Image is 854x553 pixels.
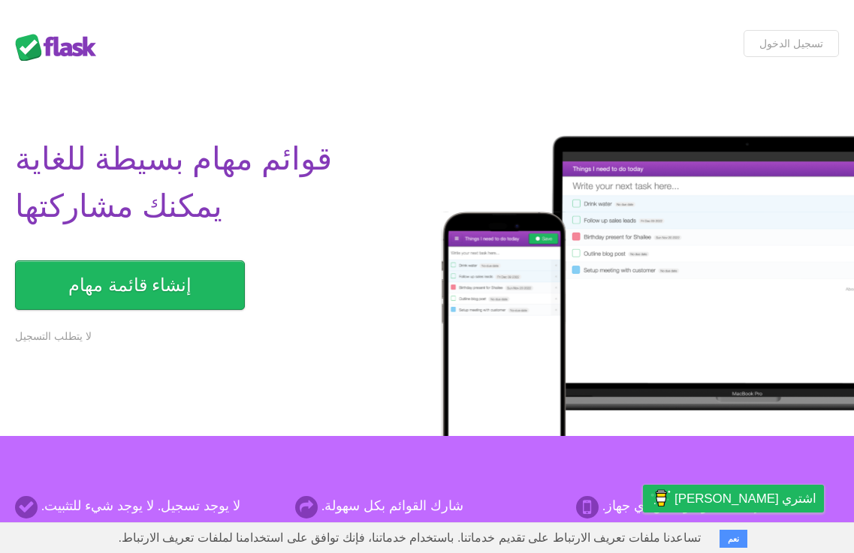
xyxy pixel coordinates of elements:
a: اشتري [PERSON_NAME] [643,485,824,512]
font: تساعدنا ملفات تعريف الارتباط على تقديم خدماتنا. باستخدام خدماتنا، فإنك توافق على استخدامنا لملفات... [118,531,701,544]
font: لا يوجد تسجيل. لا يوجد شيء للتثبيت. [41,497,240,514]
a: تسجيل الدخول [744,30,839,57]
font: نعم [728,534,739,543]
font: قوائم مهام بسيطة للغاية يمكنك مشاركتها [15,140,332,225]
font: اشتري [PERSON_NAME] [674,491,816,506]
img: اشتري لي قهوة [650,485,671,511]
a: إنشاء قائمة مهام [15,260,245,310]
font: شارك القوائم بكل سهولة. [321,497,463,514]
font: لا يتطلب التسجيل [15,330,92,342]
button: نعم [720,530,747,548]
font: إمكانية الوصول من أي جهاز. [602,497,757,514]
font: تسجيل الدخول [759,38,823,50]
font: إنشاء قائمة مهام [68,275,192,295]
